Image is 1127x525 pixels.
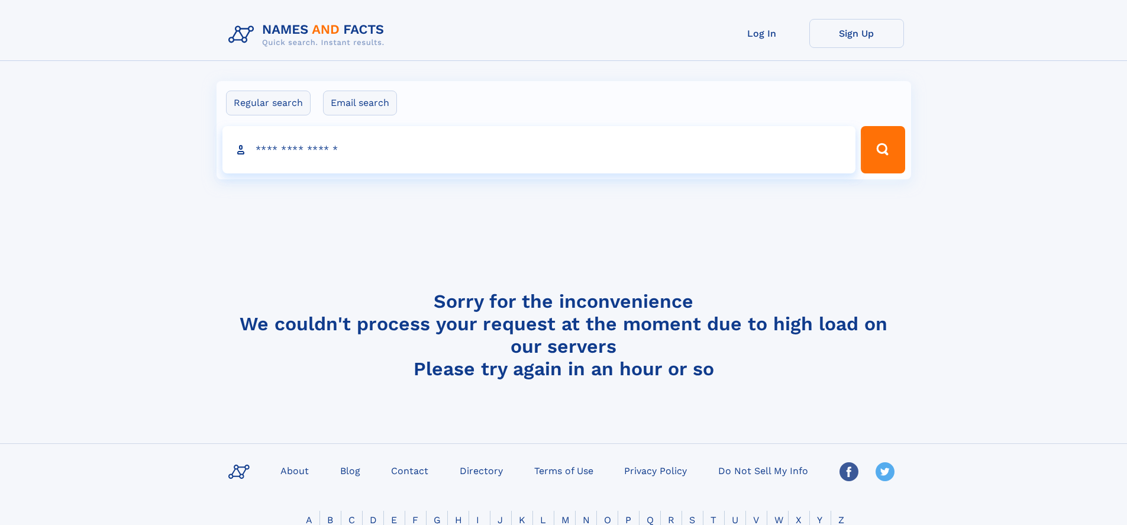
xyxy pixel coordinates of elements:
img: Facebook [839,462,858,481]
a: Directory [455,462,508,479]
label: Email search [323,91,397,115]
a: Contact [386,462,433,479]
a: Blog [335,462,365,479]
a: Terms of Use [529,462,598,479]
a: Sign Up [809,19,904,48]
a: Privacy Policy [619,462,692,479]
img: Twitter [876,462,895,481]
a: Log In [715,19,809,48]
h4: Sorry for the inconvenience We couldn't process your request at the moment due to high load on ou... [224,290,904,380]
a: About [276,462,314,479]
button: Search Button [861,126,905,173]
img: Logo Names and Facts [224,19,394,51]
a: Do Not Sell My Info [713,462,813,479]
label: Regular search [226,91,311,115]
input: search input [222,126,856,173]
